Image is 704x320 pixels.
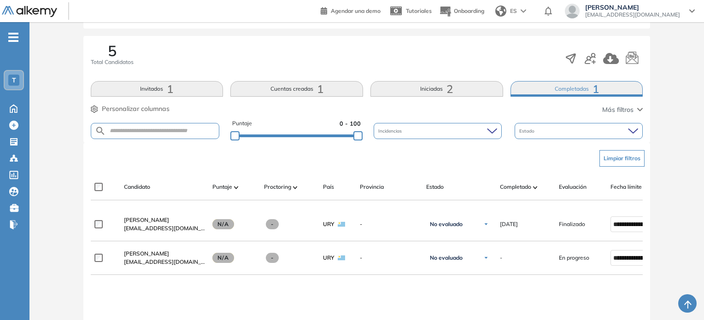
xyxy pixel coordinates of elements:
[12,76,16,84] span: T
[293,186,298,189] img: [missing "en.ARROW_ALT" translation]
[439,1,484,21] button: Onboarding
[212,183,232,191] span: Puntaje
[2,6,57,17] img: Logo
[521,9,526,13] img: arrow
[360,220,419,228] span: -
[483,255,489,261] img: Ícono de flecha
[495,6,506,17] img: world
[510,81,643,97] button: Completadas1
[338,221,345,227] img: URY
[360,254,419,262] span: -
[124,183,150,191] span: Candidato
[124,216,205,224] a: [PERSON_NAME]
[602,105,643,115] button: Más filtros
[510,7,517,15] span: ES
[585,4,680,11] span: [PERSON_NAME]
[519,128,536,134] span: Estado
[91,81,223,97] button: Invitados1
[426,183,444,191] span: Estado
[533,186,538,189] img: [missing "en.ARROW_ALT" translation]
[430,221,463,228] span: No evaluado
[124,250,169,257] span: [PERSON_NAME]
[374,123,502,139] div: Incidencias
[102,104,170,114] span: Personalizar columnas
[212,219,235,229] span: N/A
[406,7,432,14] span: Tutoriales
[266,253,279,263] span: -
[91,58,134,66] span: Total Candidatos
[212,253,235,263] span: N/A
[234,186,239,189] img: [missing "en.ARROW_ALT" translation]
[559,183,587,191] span: Evaluación
[95,125,106,137] img: SEARCH_ALT
[610,183,642,191] span: Fecha límite
[430,254,463,262] span: No evaluado
[585,11,680,18] span: [EMAIL_ADDRESS][DOMAIN_NAME]
[483,221,489,227] img: Ícono de flecha
[500,220,518,228] span: [DATE]
[500,254,502,262] span: -
[602,105,634,115] span: Más filtros
[500,183,531,191] span: Completado
[108,43,117,58] span: 5
[91,104,170,114] button: Personalizar columnas
[559,254,589,262] span: En progreso
[124,216,169,223] span: [PERSON_NAME]
[559,220,585,228] span: Finalizado
[124,224,205,233] span: [EMAIL_ADDRESS][DOMAIN_NAME]
[8,36,18,38] i: -
[515,123,643,139] div: Estado
[370,81,503,97] button: Iniciadas2
[599,150,645,167] button: Limpiar filtros
[323,254,334,262] span: URY
[232,119,252,128] span: Puntaje
[331,7,381,14] span: Agendar una demo
[454,7,484,14] span: Onboarding
[266,219,279,229] span: -
[658,276,704,320] div: Widget de chat
[323,183,334,191] span: País
[658,276,704,320] iframe: Chat Widget
[124,258,205,266] span: [EMAIL_ADDRESS][DOMAIN_NAME]
[323,220,334,228] span: URY
[124,250,205,258] a: [PERSON_NAME]
[338,255,345,261] img: URY
[264,183,291,191] span: Proctoring
[321,5,381,16] a: Agendar una demo
[360,183,384,191] span: Provincia
[378,128,404,134] span: Incidencias
[340,119,361,128] span: 0 - 100
[230,81,363,97] button: Cuentas creadas1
